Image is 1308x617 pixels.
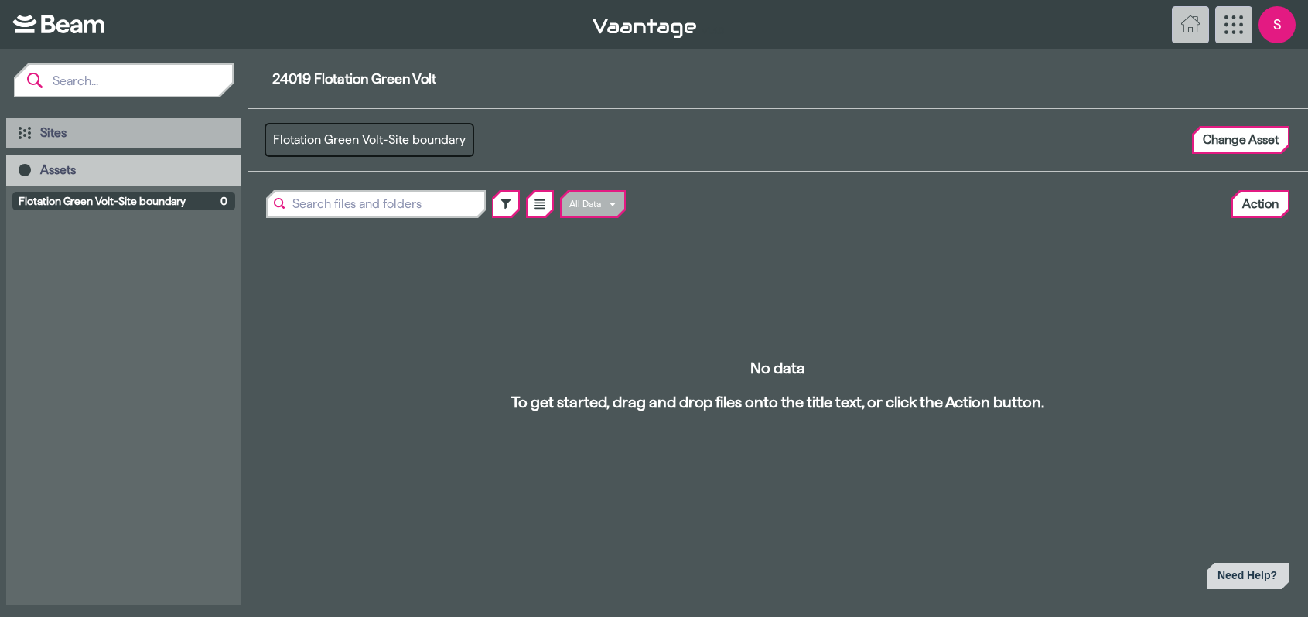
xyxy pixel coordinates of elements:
[40,163,76,176] span: Assets
[12,15,104,33] img: Beam - Home
[380,393,1175,411] p: To get started, drag and drop files onto the title text, or click the Action button.
[593,19,697,38] img: Vaantage - Home
[40,126,67,139] span: Sites
[528,192,552,216] button: List Mode
[266,124,473,155] button: Flotation Green Volt-Site boundary
[380,359,1175,377] p: No data
[1258,6,1296,43] span: S
[1215,6,1252,43] button: App Menu
[1194,128,1288,152] button: Change Asset
[19,193,214,209] span: Flotation Green Volt-Site boundary
[1175,557,1296,600] iframe: Help widget launcher
[220,193,227,209] span: 0
[493,192,518,216] button: Filter
[268,192,484,216] input: Search files and folders
[272,66,436,91] button: 24019 Flotation Green Volt
[1233,192,1288,216] button: Action
[593,15,1166,34] div: v 1.3.0
[1172,6,1209,43] button: Home
[248,230,1308,540] div: Main browser view
[1258,6,1296,43] div: Account Menu
[43,65,232,96] input: Search...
